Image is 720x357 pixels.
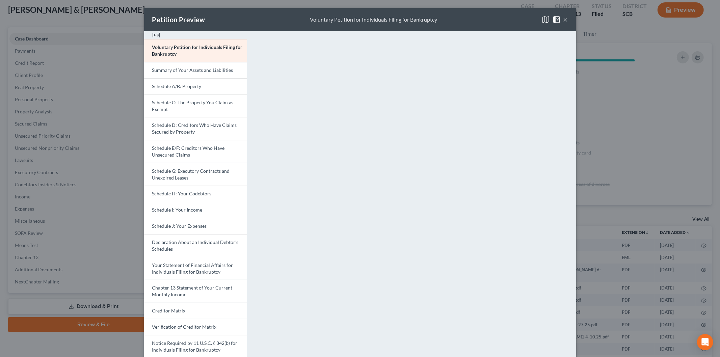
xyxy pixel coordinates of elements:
span: Schedule G: Executory Contracts and Unexpired Leases [152,168,230,181]
span: Schedule D: Creditors Who Have Claims Secured by Property [152,122,237,135]
a: Schedule H: Your Codebtors [144,186,247,202]
span: Your Statement of Financial Affairs for Individuals Filing for Bankruptcy [152,262,233,275]
span: Schedule A/B: Property [152,83,202,89]
a: Schedule C: The Property You Claim as Exempt [144,94,247,117]
a: Declaration About an Individual Debtor's Schedules [144,234,247,257]
a: Voluntary Petition for Individuals Filing for Bankruptcy [144,39,247,62]
button: × [563,16,568,24]
span: Creditor Matrix [152,308,186,313]
img: help-close-5ba153eb36485ed6c1ea00a893f15db1cb9b99d6cae46e1a8edb6c62d00a1a76.svg [553,16,561,24]
a: Summary of Your Assets and Liabilities [144,62,247,78]
a: Chapter 13 Statement of Your Current Monthly Income [144,280,247,303]
span: Chapter 13 Statement of Your Current Monthly Income [152,285,233,297]
span: Schedule J: Your Expenses [152,223,207,229]
span: Schedule E/F: Creditors Who Have Unsecured Claims [152,145,225,158]
span: Declaration About an Individual Debtor's Schedules [152,239,239,252]
div: Open Intercom Messenger [697,334,713,350]
span: Notice Required by 11 U.S.C. § 342(b) for Individuals Filing for Bankruptcy [152,340,238,353]
a: Schedule J: Your Expenses [144,218,247,234]
div: Petition Preview [152,15,205,24]
a: Your Statement of Financial Affairs for Individuals Filing for Bankruptcy [144,257,247,280]
span: Verification of Creditor Matrix [152,324,217,330]
span: Schedule I: Your Income [152,207,203,213]
a: Creditor Matrix [144,303,247,319]
img: map-close-ec6dd18eec5d97a3e4237cf27bb9247ecfb19e6a7ca4853eab1adfd70aa1fa45.svg [542,16,550,24]
a: Verification of Creditor Matrix [144,319,247,335]
span: Schedule H: Your Codebtors [152,191,212,196]
span: Summary of Your Assets and Liabilities [152,67,233,73]
a: Schedule D: Creditors Who Have Claims Secured by Property [144,117,247,140]
span: Schedule C: The Property You Claim as Exempt [152,100,234,112]
img: expand-e0f6d898513216a626fdd78e52531dac95497ffd26381d4c15ee2fc46db09dca.svg [152,31,160,39]
a: Schedule A/B: Property [144,78,247,94]
span: Voluntary Petition for Individuals Filing for Bankruptcy [152,44,243,57]
div: Voluntary Petition for Individuals Filing for Bankruptcy [310,16,437,24]
a: Schedule E/F: Creditors Who Have Unsecured Claims [144,140,247,163]
a: Schedule I: Your Income [144,202,247,218]
a: Schedule G: Executory Contracts and Unexpired Leases [144,163,247,186]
